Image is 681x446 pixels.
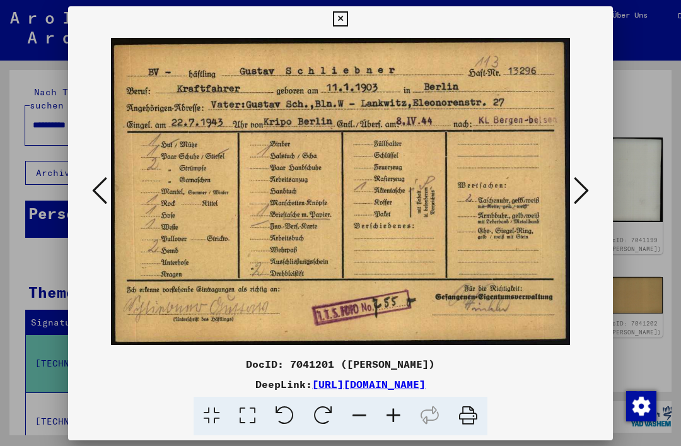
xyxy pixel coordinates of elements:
img: 001.jpg [111,32,570,351]
img: Zustimmung ändern [626,391,656,421]
div: DeepLink: [68,377,613,392]
div: Zustimmung ändern [626,390,656,421]
div: DocID: 7041201 ([PERSON_NAME]) [68,356,613,372]
a: [URL][DOMAIN_NAME] [312,378,426,390]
